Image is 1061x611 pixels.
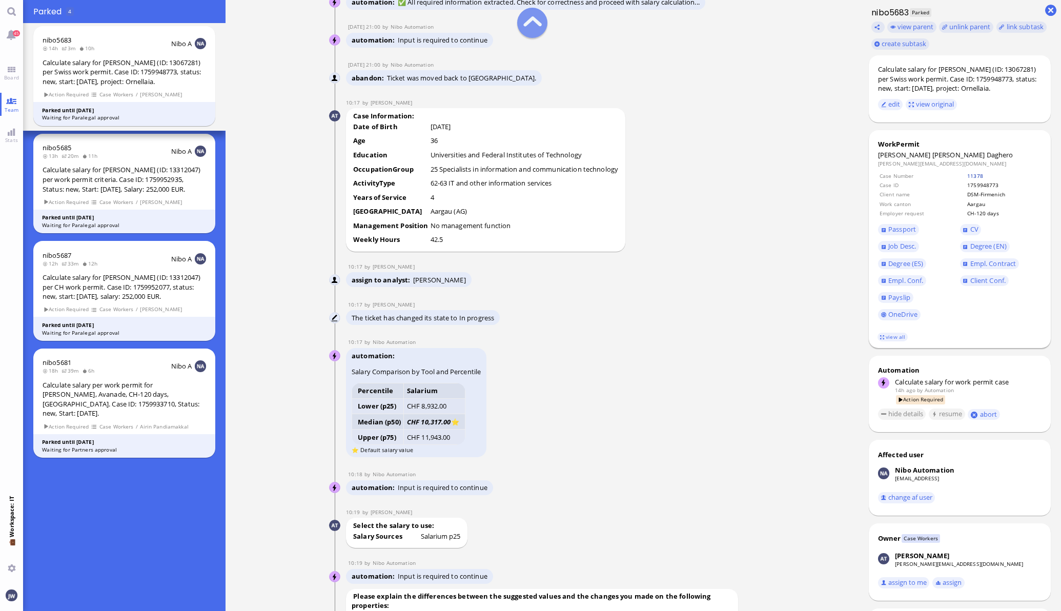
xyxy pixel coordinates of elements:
span: The ticket has changed its state to In progress [352,313,494,322]
span: / [135,305,138,314]
td: ⭐ [404,414,465,429]
span: 10:17 [348,263,364,270]
td: Years of Service [353,192,429,206]
span: / [135,198,138,207]
div: Calculate salary for [PERSON_NAME] (ID: 13067281) per Swiss work permit. Case ID: 1759948773, sta... [43,58,206,87]
span: assign to analyst [352,275,413,284]
span: by [382,23,391,30]
th: Salarium [404,383,465,398]
span: [DATE] 21:00 [348,61,382,68]
runbook-parameter-view: Universities and Federal Institutes of Technology [431,150,582,159]
span: Empl. Conf. [888,276,923,285]
span: Case Workers [99,198,134,207]
td: Work canton [879,200,966,208]
a: nibo5687 [43,251,71,260]
td: OccupationGroup [353,164,429,177]
button: view parent [887,22,936,33]
img: Anusha Thakur [329,520,340,531]
span: Case Workers [99,305,134,314]
span: anusha.thakur@bluelakelegal.com [371,508,413,516]
span: anusha.thakur@bluelakelegal.com [413,275,466,284]
runbook-parameter-view: [DATE] [431,122,451,131]
img: Nibo Automation [330,35,341,46]
span: Job Desc. [888,241,916,251]
span: 10:18 [348,471,364,478]
span: 20m [62,152,82,159]
div: Affected user [878,450,924,459]
td: [GEOGRAPHIC_DATA] [353,206,429,219]
span: Action Required [43,305,89,314]
dd: [PERSON_NAME][EMAIL_ADDRESS][DOMAIN_NAME] [878,160,1042,167]
div: Nibo Automation [895,465,954,475]
button: change af user [878,492,935,503]
span: / [135,422,138,431]
a: Payslip [878,292,913,303]
span: 11h [82,152,101,159]
div: Waiting for Paralegal approval [42,114,207,121]
p: Best regards, [8,78,372,89]
span: Airin Pandiamakkal [140,422,189,431]
div: Calculate salary for [PERSON_NAME] (ID: 13312047) per CH work permit. Case ID: 1759952077, status... [43,273,206,301]
span: 18h [43,367,62,374]
span: 14h ago [895,386,915,394]
img: NA [195,146,206,157]
img: NA [195,253,206,264]
div: Parked until [DATE] [42,321,207,329]
img: Nibo Automation [878,467,889,479]
div: Waiting for Paralegal approval [42,221,207,229]
span: Stats [3,136,21,144]
i: CHF 10,317.00 [407,417,451,426]
div: Parked until [DATE] [42,438,207,446]
img: Anusha Thakur [329,110,340,121]
span: [PERSON_NAME] [PERSON_NAME] [878,150,985,159]
span: 10:17 [348,338,364,345]
a: [EMAIL_ADDRESS] [895,475,939,482]
img: Anusha Thakur [878,553,889,564]
p: If you have any questions or need further assistance, please let me know. [8,59,372,70]
div: Calculate salary for [PERSON_NAME] (ID: 13067281) per Swiss work permit. Case ID: 1759948773, sta... [878,65,1042,93]
td: Case ID [879,181,966,189]
runbook-parameter-view: 36 [431,136,438,145]
span: 45 [13,30,20,36]
td: Weekly Hours [353,234,429,248]
span: [PERSON_NAME] [140,305,182,314]
div: Parked until [DATE] [42,107,207,114]
span: link subtask [1007,22,1044,31]
span: automation@nibo.ai [373,471,416,478]
div: Parked until [DATE] [42,214,207,221]
div: [PERSON_NAME] [895,551,949,560]
td: Salary Sources [353,531,419,544]
img: You [6,589,17,601]
a: Client Conf. [960,275,1009,287]
h1: nibo5683 [869,7,909,18]
span: 6h [82,367,98,374]
span: Parked [33,6,65,17]
img: Nibo Automation [330,482,341,494]
span: Case Workers [902,534,940,543]
button: resume [929,409,965,420]
span: Case Workers [99,422,134,431]
span: automation@bluelakelegal.com [925,386,954,394]
span: automation@nibo.ai [391,23,434,30]
td: Case Number [879,172,966,180]
button: unlink parent [939,22,993,33]
span: by [364,471,373,478]
span: Action Required [43,90,89,99]
img: Nibo Automation [330,351,341,362]
img: Nibo Automation [330,572,341,583]
span: 14h [43,45,62,52]
span: by [364,263,373,270]
span: 13h [43,152,62,159]
div: Waiting for Partners approval [42,446,207,454]
span: nibo5683 [43,35,71,45]
span: Input is required to continue [398,572,487,581]
span: 10:19 [346,508,362,516]
a: view all [878,333,907,341]
img: NA [195,38,206,49]
span: Empl. Contract [970,259,1016,268]
span: anusha.thakur@bluelakelegal.com [373,263,415,270]
span: anusha.thakur@bluelakelegal.com [371,99,413,106]
a: Empl. Contract [960,258,1019,270]
span: Daghero [987,150,1013,159]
